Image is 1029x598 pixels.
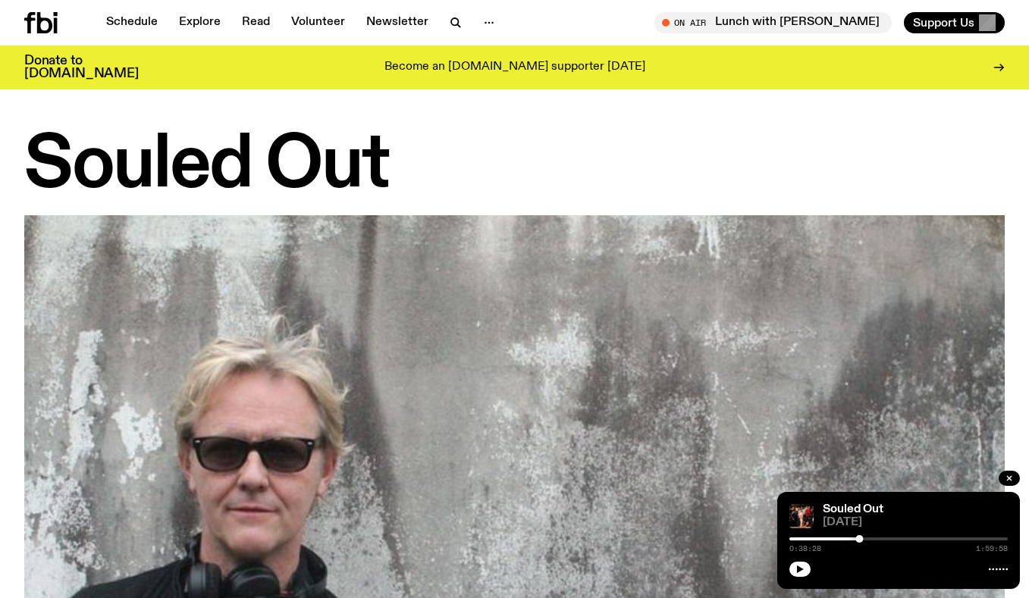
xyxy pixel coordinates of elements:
[976,545,1008,553] span: 1:59:58
[823,503,883,515] a: Souled Out
[789,545,821,553] span: 0:38:28
[233,12,279,33] a: Read
[913,16,974,30] span: Support Us
[282,12,354,33] a: Volunteer
[170,12,230,33] a: Explore
[823,517,1008,528] span: [DATE]
[24,55,139,80] h3: Donate to [DOMAIN_NAME]
[384,61,645,74] p: Become an [DOMAIN_NAME] supporter [DATE]
[904,12,1005,33] button: Support Us
[671,17,884,28] span: Tune in live
[97,12,167,33] a: Schedule
[654,12,892,33] button: On AirLunch with [PERSON_NAME]
[24,132,1005,200] h1: Souled Out
[357,12,438,33] a: Newsletter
